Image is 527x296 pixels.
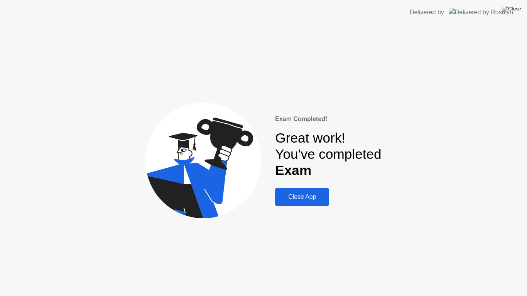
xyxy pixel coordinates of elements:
div: Great work! You've completed [275,130,381,179]
div: Exam Completed! [275,114,381,124]
div: Delivered by [410,8,444,17]
div: Close App [277,193,327,200]
img: Close [502,6,521,12]
b: Exam [275,163,311,178]
img: Delivered by Rosalyn [449,8,513,17]
button: Close App [275,188,329,206]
